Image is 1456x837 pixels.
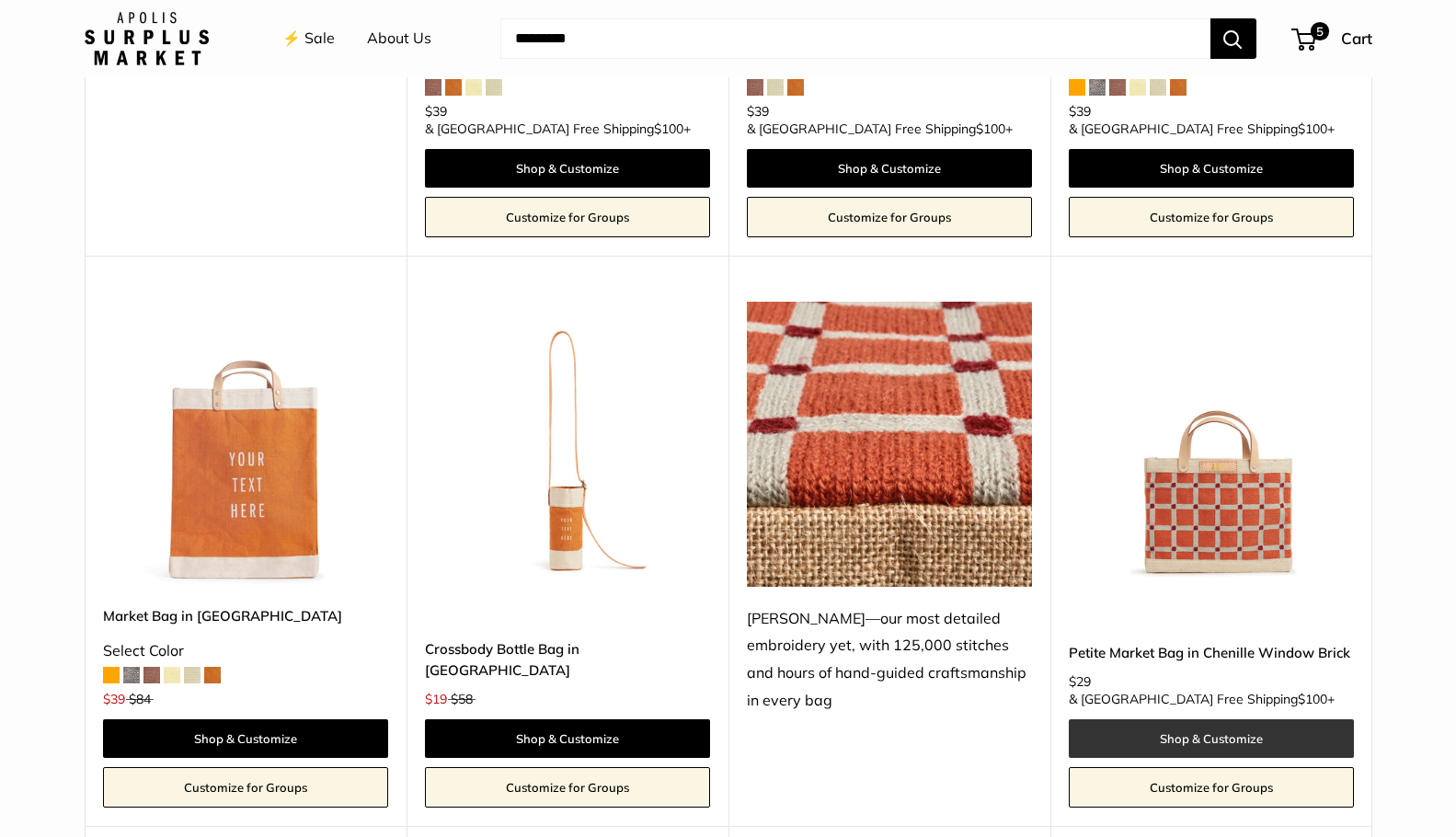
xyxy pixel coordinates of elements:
span: & [GEOGRAPHIC_DATA] Free Shipping + [1069,693,1335,705]
a: Customize for Groups [747,197,1032,237]
a: Customize for Groups [425,767,710,808]
a: 5 Cart [1293,24,1372,53]
div: Select Color [103,637,388,665]
img: Apolis: Surplus Market [85,12,209,65]
span: Cart [1341,29,1372,48]
a: About Us [367,25,431,52]
a: Crossbody Bottle Bag in CognacCrossbody Bottle Bag in Cognac [425,302,710,587]
a: Shop & Customize [747,149,1032,188]
span: $100 [654,120,683,137]
span: $19 [425,691,447,707]
span: $84 [129,691,151,707]
a: Petite Market Bag in Chenille Window Brick [1069,642,1354,663]
img: Crossbody Bottle Bag in Cognac [425,302,710,587]
a: Crossbody Bottle Bag in [GEOGRAPHIC_DATA] [425,638,710,682]
a: description_Make it yours with custom, printed text.Market Bag in Citrus [103,302,388,587]
span: $39 [1069,103,1091,120]
a: Shop & Customize [103,719,388,758]
span: $29 [1069,673,1091,690]
span: $100 [976,120,1005,137]
a: Market Bag in [GEOGRAPHIC_DATA] [103,605,388,626]
button: Search [1210,18,1256,59]
img: Chenille—our most detailed embroidery yet, with 125,000 stitches and hours of hand-guided craftsm... [747,302,1032,587]
a: Shop & Customize [425,149,710,188]
a: Customize for Groups [1069,197,1354,237]
a: Customize for Groups [103,767,388,808]
span: & [GEOGRAPHIC_DATA] Free Shipping + [1069,122,1335,135]
span: $58 [451,691,473,707]
div: [PERSON_NAME]—our most detailed embroidery yet, with 125,000 stitches and hours of hand-guided cr... [747,605,1032,716]
span: & [GEOGRAPHIC_DATA] Free Shipping + [425,122,691,135]
img: Petite Market Bag in Chenille Window Brick [1069,302,1354,587]
a: ⚡️ Sale [282,25,335,52]
span: 5 [1310,22,1328,40]
span: $39 [747,103,769,120]
span: & [GEOGRAPHIC_DATA] Free Shipping + [747,122,1013,135]
a: Shop & Customize [1069,719,1354,758]
span: $100 [1298,691,1327,707]
span: $100 [1298,120,1327,137]
span: $39 [425,103,447,120]
span: $39 [103,691,125,707]
a: Petite Market Bag in Chenille Window BrickPetite Market Bag in Chenille Window Brick [1069,302,1354,587]
a: Shop & Customize [1069,149,1354,188]
img: description_Make it yours with custom, printed text. [103,302,388,587]
a: Customize for Groups [425,197,710,237]
a: Shop & Customize [425,719,710,758]
input: Search... [500,18,1210,59]
a: Customize for Groups [1069,767,1354,808]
